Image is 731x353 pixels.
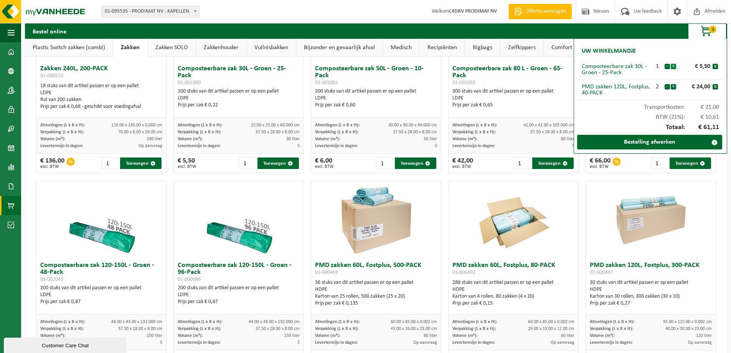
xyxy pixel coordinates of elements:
div: € 5,50 [178,157,196,169]
button: - [665,84,670,89]
div: Prijs per zak € 0,65 [452,102,574,109]
h3: Zakken 240L, 200-PACK [40,65,162,81]
span: Levertermijn in dagen: [315,340,358,345]
span: 01-095535 - PRODIMAT NV - KAPELLEN [102,6,199,17]
span: Afmetingen (L x B x H): [178,320,222,324]
span: 80 liter [561,137,574,141]
span: Verpakking (L x B x H): [315,326,358,331]
span: 01-001045 [40,277,63,282]
div: 200 stuks van dit artikel passen er op een pallet [178,285,300,305]
span: 150 liter [147,333,162,338]
div: HDPE [315,286,437,293]
span: excl. BTW [315,164,334,169]
div: Prijs per zak € 0,68 - geschikt voor voedingafval [40,103,162,110]
img: 01-001045 [63,181,140,258]
span: 30 liter [286,137,300,141]
a: Plastic Switch zakken (combi) [25,39,113,56]
div: € 24,00 [678,84,713,90]
span: Volume (m³): [315,137,340,141]
span: Offerte aanvragen [524,8,568,15]
span: Afmetingen (L x B x H): [315,123,360,128]
div: LDPE [178,95,300,102]
iframe: chat widget [4,336,128,353]
div: € 136,00 [40,157,64,169]
div: 36 stuks van dit artikel passen er op een pallet [315,279,437,307]
div: LDPE [315,95,437,102]
button: + [671,84,676,89]
span: 25.00 x 25.00 x 60.000 cm [251,123,300,128]
span: 01-001001 [315,80,338,86]
h3: PMD zakken 120L, Fostplus, 300-PACK [590,262,712,277]
div: Karton van 30 rollen, 300 zakken (30 x 10) [590,293,712,300]
a: Comfort artikelen [544,39,603,56]
span: 60.00 x 85.00 x 0.002 cm [528,320,574,324]
div: 30 stuks van dit artikel passen er op een pallet [590,279,712,307]
img: 01-000686 [200,181,277,258]
button: x [713,84,718,89]
span: 120 liter [696,333,712,338]
span: Verpakking (L x B x H): [315,130,358,134]
span: 01-001033 [452,80,475,86]
input: 1 [239,157,257,169]
button: 3 [688,23,726,39]
div: Prijs per zak € 0,15 [452,300,574,307]
span: 150 liter [284,333,300,338]
input: 1 [651,157,669,169]
span: € 10,61 [685,114,719,120]
div: Prijs per zak € 0,67 [178,298,300,305]
span: Verpakking (L x B x H): [452,326,496,331]
div: 2 [650,84,664,90]
span: 70.00 x 0.00 x 26.00 cm [118,130,162,134]
span: 45.00 x 26.00 x 23.00 cm [391,326,437,331]
span: 60 liter [424,333,437,338]
div: LDPE [40,292,162,298]
span: 240 liter [147,137,162,141]
strong: C4DRV PRODIMAT NV [449,8,497,14]
span: 50 liter [424,137,437,141]
button: Toevoegen [395,157,436,169]
a: Bijzonder en gevaarlijk afval [296,39,383,56]
h3: Composteerbare zak 80 L - Groen - 65-Pack [452,65,574,86]
span: Volume (m³): [178,333,203,338]
span: Afmetingen (L x B x H): [590,320,634,324]
span: Verpakking (L x B x H): [178,130,221,134]
a: Zakken SOLO [148,39,196,56]
div: LDPE [40,89,162,96]
input: 1 [513,157,531,169]
div: Prijs per zak € 0,22 [178,102,300,109]
div: € 42,00 [452,157,473,169]
div: Karton van 4 rollen, 80 zakken (4 x 20) [452,293,574,300]
span: excl. BTW [452,164,473,169]
div: Prijs per zak € 0,87 [40,298,162,305]
span: Volume (m³): [178,137,203,141]
span: Levertermijn in dagen: [452,340,495,345]
span: 01-001000 [178,80,201,86]
button: x [713,64,718,69]
div: Totaal: [578,120,723,135]
h3: Composteerbare zak 120-150L - Groen - 96-Pack [178,262,300,283]
h3: PMD zakken 60L, Fostplus, 80-PACK [452,262,574,277]
img: 01-000497 [612,181,689,258]
span: Verpakking (L x B x H): [40,326,84,331]
h3: PMD zakken 60L, Fostplus, 500-PACK [315,262,437,277]
span: 37.50 x 28.00 x 8.00 cm [256,130,300,134]
div: 288 stuks van dit artikel passen er op een pallet [452,279,574,307]
span: 5 [160,340,162,345]
h3: Composteerbare zak 120-150L - Groen - 48-Pack [40,262,162,283]
span: 01-000497 [590,270,613,275]
span: excl. BTW [590,164,611,169]
span: 30.00 x 30.00 x 94.000 cm [388,123,437,128]
span: 3 [709,26,716,33]
div: Rol van 200 zakken [40,96,162,103]
span: Levertermijn in dagen: [178,340,220,345]
span: Volume (m³): [315,333,340,338]
span: 5 [297,144,300,148]
span: Volume (m³): [452,137,477,141]
span: 60.00 x 85.00 x 0.002 cm [391,320,437,324]
a: Zakkenhouder [196,39,246,56]
span: Volume (m³): [40,333,65,338]
div: Prijs per zak € 0,27 [590,300,712,307]
img: 01-000493 [338,181,414,258]
span: € 61,11 [685,124,719,131]
button: - [665,64,670,69]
